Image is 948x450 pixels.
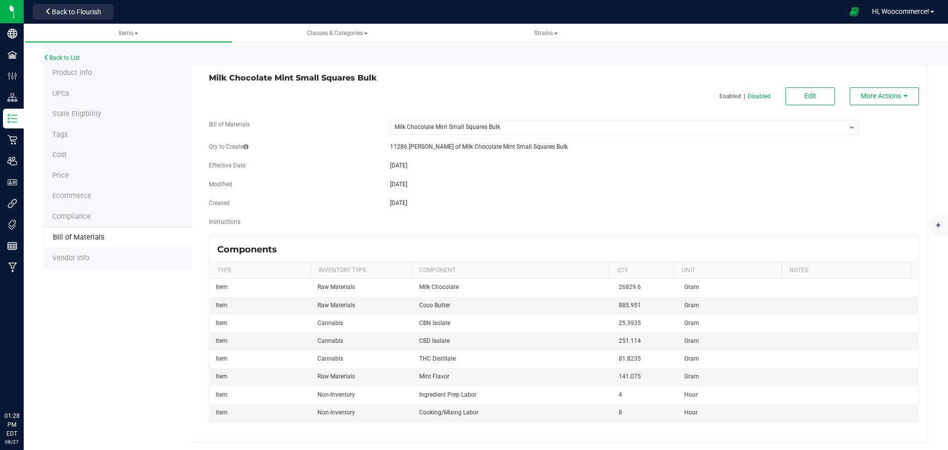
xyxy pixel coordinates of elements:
[782,262,911,279] th: Notes
[216,409,228,416] span: Item
[216,355,228,362] span: Item
[619,302,641,309] span: 885.951
[609,262,673,279] th: Qty
[7,50,17,60] inline-svg: Facilities
[7,29,17,39] inline-svg: Company
[7,241,17,251] inline-svg: Reports
[209,142,248,151] label: Qty to Create
[209,120,250,129] label: Bill of Materials
[684,284,699,290] span: Gram
[684,302,699,309] span: Gram
[861,92,901,100] span: More Actions
[419,391,476,398] span: Ingredient Prep Labor
[52,110,101,118] span: Tag
[52,212,91,221] span: Compliance
[317,409,355,416] span: Non-Inventory
[741,92,748,101] span: |
[684,391,698,398] span: Hour
[7,156,17,166] inline-svg: Users
[317,373,355,380] span: Raw Materials
[307,30,368,37] span: Classes & Categories
[52,254,89,262] span: Vendor Info
[7,262,17,272] inline-svg: Manufacturing
[210,262,311,279] th: Type
[52,89,69,98] span: Tag
[311,262,411,279] th: Inventory Type
[7,114,17,123] inline-svg: Inventory
[317,391,355,398] span: Non-Inventory
[684,409,698,416] span: Hour
[209,217,240,226] label: Instructions
[684,337,699,344] span: Gram
[52,8,101,16] span: Back to Flourish
[4,438,19,446] p: 08/27
[52,151,67,159] span: Cost
[52,130,68,139] span: Tag
[29,369,41,381] iframe: Resource center unread badge
[619,320,641,327] span: 25.3935
[619,409,622,416] span: 8
[7,177,17,187] inline-svg: User Roles
[216,284,228,290] span: Item
[33,4,114,20] button: Back to Flourish
[673,262,782,279] th: Unit
[748,92,771,101] p: Disabled
[684,320,699,327] span: Gram
[619,284,641,290] span: 26829.6
[4,411,19,438] p: 01:28 PM EDT
[52,171,69,180] span: Price
[209,161,245,170] label: Effective Date
[243,143,248,150] span: The quantity of the item or item variation expected to be created from the component quantities e...
[390,162,407,169] span: [DATE]
[411,262,609,279] th: Component
[43,54,80,61] a: Back to List
[7,135,17,145] inline-svg: Retail
[216,320,228,327] span: Item
[390,143,568,150] span: 11286 [PERSON_NAME] of Milk Chocolate Mint Small Squares Bulk
[419,302,450,309] span: Coco Butter
[419,284,459,290] span: Milk Chocolate
[216,373,228,380] span: Item
[317,302,355,309] span: Raw Materials
[317,337,343,344] span: Cannabis
[786,87,835,105] button: Edit
[419,409,478,416] span: Cooking/Mixing Labor
[534,30,558,37] span: Strains
[419,320,450,327] span: CBN Isolate
[118,30,138,37] span: Items
[209,199,230,207] label: Created
[843,2,866,21] span: Open Ecommerce Menu
[804,92,816,100] span: Edit
[619,391,622,398] span: 4
[209,74,556,82] h3: Milk Chocolate Mint Small Squares Bulk
[52,69,92,77] span: Product Info
[10,371,39,401] iframe: Resource center
[419,373,449,380] span: Mint Flavor
[619,373,641,380] span: 141.075
[216,302,228,309] span: Item
[419,355,456,362] span: THC Distillate
[7,71,17,81] inline-svg: Configuration
[317,355,343,362] span: Cannabis
[7,199,17,208] inline-svg: Integrations
[209,180,232,189] label: Modified
[419,337,450,344] span: CBD Isolate
[619,355,641,362] span: 81.8235
[7,92,17,102] inline-svg: Distribution
[317,320,343,327] span: Cannabis
[850,87,919,105] button: More Actions
[7,220,17,230] inline-svg: Tags
[52,192,91,200] span: Ecommerce
[317,284,355,290] span: Raw Materials
[390,200,407,206] span: [DATE]
[684,355,699,362] span: Gram
[53,233,104,242] span: Bill of Materials
[619,337,641,344] span: 251.114
[216,337,228,344] span: Item
[684,373,699,380] span: Gram
[216,391,228,398] span: Item
[217,244,284,255] div: Components
[872,7,929,15] span: Hi, Woocommerce!
[390,181,407,188] span: [DATE]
